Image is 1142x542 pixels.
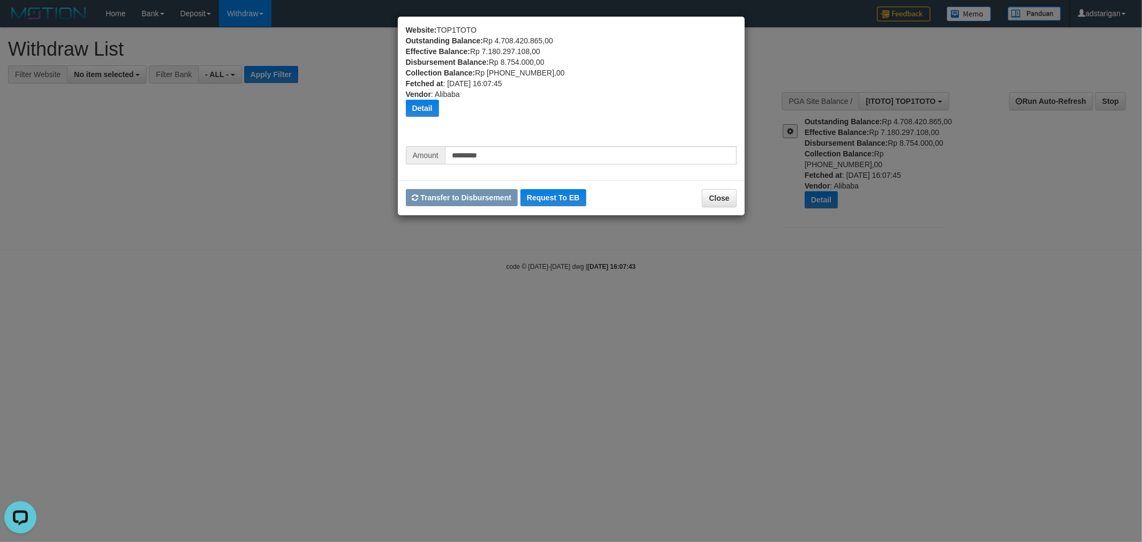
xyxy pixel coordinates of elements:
[406,36,483,45] b: Outstanding Balance:
[406,25,737,146] div: TOP1TOTO Rp 4.708.420.865,00 Rp 7.180.297.108,00 Rp 8.754.000,00 Rp [PHONE_NUMBER],00 : [DATE] 16...
[406,69,475,77] b: Collection Balance:
[406,26,437,34] b: Website:
[4,4,36,36] button: Open LiveChat chat widget
[406,47,471,56] b: Effective Balance:
[406,79,443,88] b: Fetched at
[406,90,431,99] b: Vendor
[406,146,445,164] span: Amount
[406,58,489,66] b: Disbursement Balance:
[702,189,736,207] button: Close
[406,100,439,117] button: Detail
[406,189,518,206] button: Transfer to Disbursement
[520,189,586,206] button: Request To EB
